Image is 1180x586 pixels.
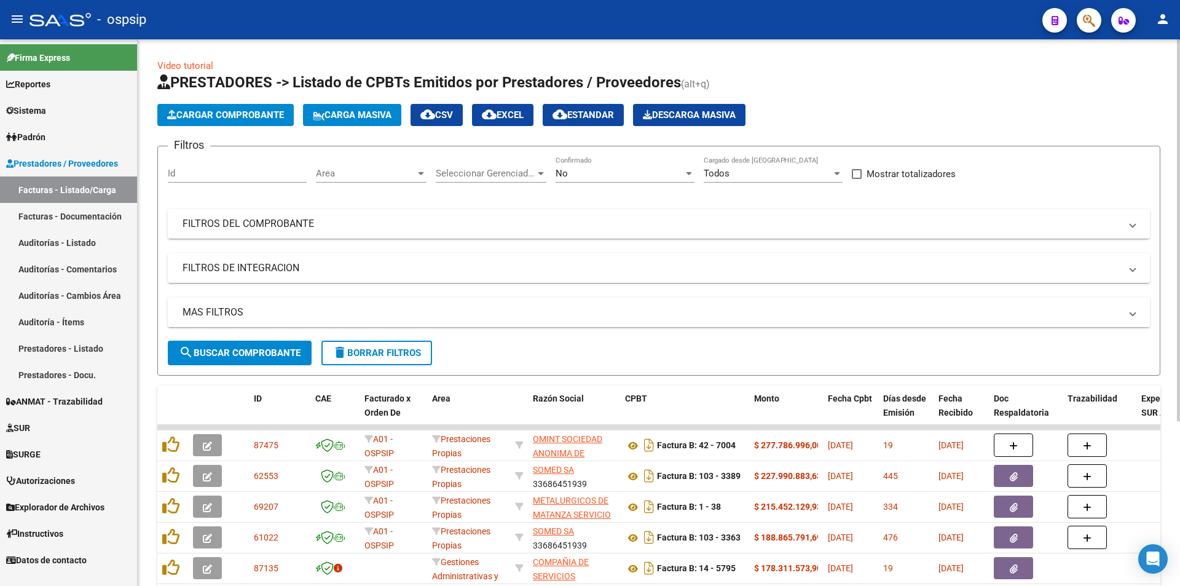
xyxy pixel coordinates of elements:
[657,472,741,481] strong: Factura B: 103 - 3389
[6,527,63,540] span: Instructivos
[436,168,535,179] span: Seleccionar Gerenciador
[754,471,822,481] strong: $ 227.990.883,63
[6,51,70,65] span: Firma Express
[427,386,510,440] datatable-header-cell: Area
[6,448,41,461] span: SURGE
[310,386,360,440] datatable-header-cell: CAE
[6,104,46,117] span: Sistema
[254,440,278,450] span: 87475
[420,107,435,122] mat-icon: cloud_download
[254,563,278,573] span: 87135
[754,563,822,573] strong: $ 178.311.573,90
[303,104,401,126] button: Carga Masiva
[315,394,331,403] span: CAE
[364,465,394,489] span: A01 - OSPSIP
[533,465,574,475] span: SOMED SA
[364,434,394,458] span: A01 - OSPSIP
[254,502,278,512] span: 69207
[883,394,926,418] span: Días desde Emisión
[543,104,624,126] button: Estandar
[472,104,533,126] button: EXCEL
[641,528,657,547] i: Descargar documento
[828,563,853,573] span: [DATE]
[1063,386,1136,440] datatable-header-cell: Trazabilidad
[533,432,615,458] div: 30550245309
[989,386,1063,440] datatable-header-cell: Doc Respaldatoria
[6,157,118,170] span: Prestadores / Proveedores
[157,74,681,91] span: PRESTADORES -> Listado de CPBTs Emitidos por Prestadores / Proveedores
[528,386,620,440] datatable-header-cell: Razón Social
[332,345,347,360] mat-icon: delete
[364,496,394,520] span: A01 - OSPSIP
[625,394,647,403] span: CPBT
[938,563,964,573] span: [DATE]
[179,345,194,360] mat-icon: search
[533,525,615,550] div: 33686451939
[316,168,415,179] span: Area
[183,261,1120,275] mat-panel-title: FILTROS DE INTEGRACION
[641,497,657,517] i: Descargar documento
[553,109,614,121] span: Estandar
[249,386,310,440] datatable-header-cell: ID
[1068,394,1117,403] span: Trazabilidad
[657,441,736,451] strong: Factura B: 42 - 7004
[657,564,736,574] strong: Factura B: 14 - 5795
[183,217,1120,231] mat-panel-title: FILTROS DEL COMPROBANTE
[432,496,490,520] span: Prestaciones Propias
[641,435,657,455] i: Descargar documento
[633,104,745,126] button: Descarga Masiva
[883,440,893,450] span: 19
[432,394,450,403] span: Area
[878,386,934,440] datatable-header-cell: Días desde Emisión
[657,533,741,543] strong: Factura B: 103 - 3363
[6,501,104,514] span: Explorador de Archivos
[533,555,615,581] div: 30597665047
[168,298,1150,327] mat-expansion-panel-header: MAS FILTROS
[828,471,853,481] span: [DATE]
[533,463,615,489] div: 33686451939
[364,394,411,418] span: Facturado x Orden De
[6,395,103,408] span: ANMAT - Trazabilidad
[533,494,615,520] div: 30718558286
[641,558,657,578] i: Descargar documento
[754,440,822,450] strong: $ 277.786.996,00
[823,386,878,440] datatable-header-cell: Fecha Cpbt
[828,394,872,403] span: Fecha Cpbt
[883,471,898,481] span: 445
[533,496,611,534] span: METALURGICOS DE MATANZA SERVICIO DE SALUD S.R.L.
[254,533,278,542] span: 61022
[633,104,745,126] app-download-masive: Descarga masiva de comprobantes (adjuntos)
[938,440,964,450] span: [DATE]
[482,109,524,121] span: EXCEL
[867,167,956,181] span: Mostrar totalizadores
[321,341,432,365] button: Borrar Filtros
[432,526,490,550] span: Prestaciones Propias
[828,502,853,512] span: [DATE]
[482,107,497,122] mat-icon: cloud_download
[883,502,898,512] span: 334
[157,60,213,71] a: Video tutorial
[754,394,779,403] span: Monto
[553,107,567,122] mat-icon: cloud_download
[533,394,584,403] span: Razón Social
[657,502,721,512] strong: Factura B: 1 - 38
[6,421,30,435] span: SUR
[749,386,823,440] datatable-header-cell: Monto
[97,6,146,33] span: - ospsip
[620,386,749,440] datatable-header-cell: CPBT
[332,347,421,358] span: Borrar Filtros
[168,137,210,154] h3: Filtros
[6,553,87,567] span: Datos de contacto
[883,533,898,542] span: 476
[556,168,568,179] span: No
[6,130,45,144] span: Padrón
[938,471,964,481] span: [DATE]
[938,533,964,542] span: [DATE]
[360,386,427,440] datatable-header-cell: Facturado x Orden De
[6,474,75,488] span: Autorizaciones
[411,104,463,126] button: CSV
[883,563,893,573] span: 19
[6,77,50,91] span: Reportes
[934,386,989,440] datatable-header-cell: Fecha Recibido
[432,434,490,458] span: Prestaciones Propias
